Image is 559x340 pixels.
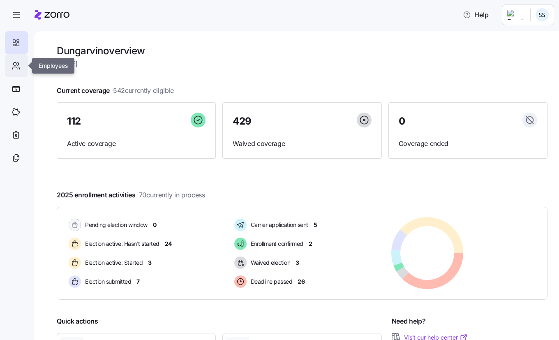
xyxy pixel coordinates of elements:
span: 3 [296,259,299,267]
span: Election submitted [83,278,131,286]
span: 2 [309,240,312,248]
span: 24 [165,240,172,248]
span: 70 currently in process [139,190,205,200]
span: 26 [298,278,305,286]
img: b3a65cbeab486ed89755b86cd886e362 [536,8,549,21]
span: Need help? [392,316,426,326]
span: 429 [233,116,252,126]
span: Current coverage [57,86,174,96]
span: 7 [136,278,140,286]
h1: Dungarvin overview [57,44,547,57]
button: Help [456,7,495,23]
span: 0 [399,116,405,126]
span: Carrier application sent [248,221,308,229]
span: Waived coverage [233,139,371,149]
span: [DATE] [57,59,547,69]
span: 0 [153,221,157,229]
span: 112 [67,116,81,126]
span: Quick actions [57,316,98,326]
span: 3 [148,259,152,267]
img: Employer logo [507,10,524,20]
span: 2025 enrollment activities [57,190,205,200]
span: Active coverage [67,139,206,149]
span: Enrollment confirmed [248,240,303,248]
span: Election active: Started [83,259,143,267]
span: 5 [314,221,317,229]
span: Help [463,10,489,20]
span: Waived election [248,259,291,267]
span: Election active: Hasn't started [83,240,159,248]
span: Coverage ended [399,139,537,149]
span: 542 currently eligible [113,86,174,96]
span: Deadline passed [248,278,293,286]
span: Pending election window [83,221,148,229]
